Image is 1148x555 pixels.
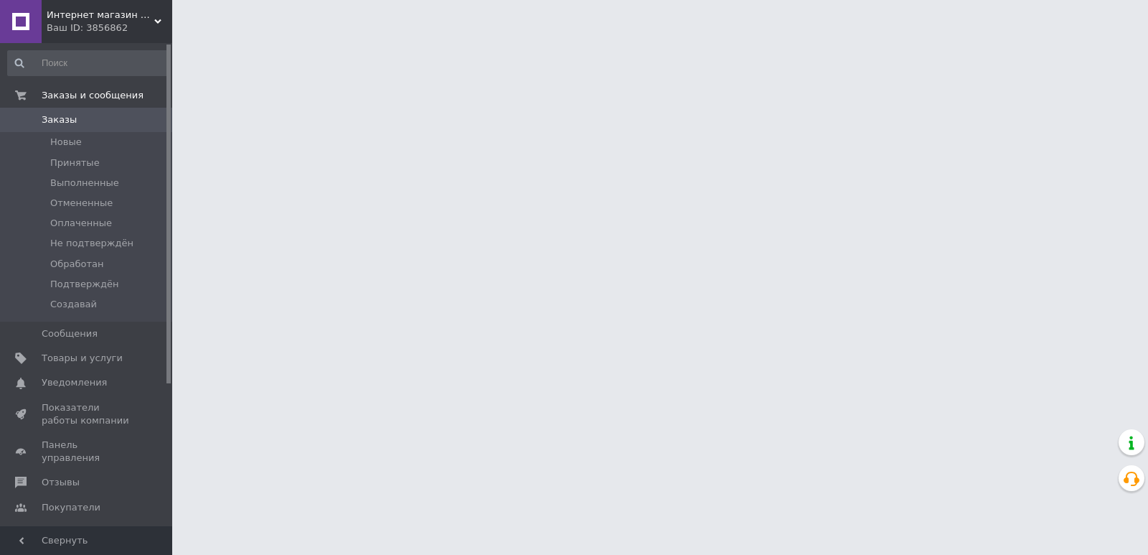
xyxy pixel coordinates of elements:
[50,298,97,311] span: Создавай
[50,237,133,250] span: Не подтверждён
[42,327,98,340] span: Сообщения
[42,476,80,489] span: Отзывы
[7,50,169,76] input: Поиск
[50,157,100,169] span: Принятые
[42,501,100,514] span: Покупатели
[47,22,172,34] div: Ваш ID: 3856862
[47,9,154,22] span: Интернет магазин OKmarket
[50,197,113,210] span: Отмененные
[42,113,77,126] span: Заказы
[42,526,119,538] span: Каталог ProSale
[42,439,133,465] span: Панель управления
[50,258,103,271] span: Обработан
[42,401,133,427] span: Показатели работы компании
[42,352,123,365] span: Товары и услуги
[42,89,143,102] span: Заказы и сообщения
[50,278,118,291] span: Подтверждён
[42,376,107,389] span: Уведомления
[50,177,119,190] span: Выполненные
[50,136,82,149] span: Новые
[50,217,112,230] span: Оплаченные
